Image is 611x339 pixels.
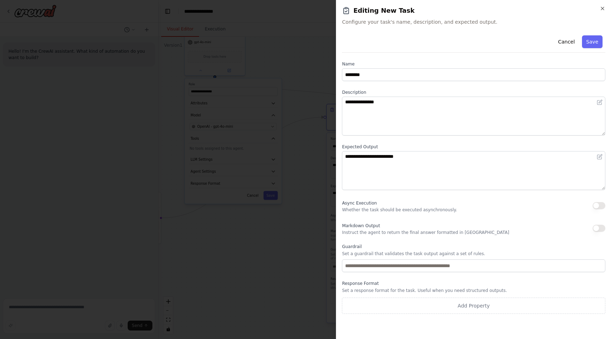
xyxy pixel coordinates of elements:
[554,35,579,48] button: Cancel
[342,288,605,293] p: Set a response format for the task. Useful when you need structured outputs.
[582,35,603,48] button: Save
[342,207,457,213] p: Whether the task should be executed asynchronously.
[595,98,604,107] button: Open in editor
[342,144,605,150] label: Expected Output
[342,298,605,314] button: Add Property
[342,201,377,206] span: Async Execution
[595,153,604,161] button: Open in editor
[342,230,509,235] p: Instruct the agent to return the final answer formatted in [GEOGRAPHIC_DATA]
[342,251,605,257] p: Set a guardrail that validates the task output against a set of rules.
[342,18,605,25] span: Configure your task's name, description, and expected output.
[342,223,380,228] span: Markdown Output
[342,90,605,95] label: Description
[342,61,605,67] label: Name
[342,244,605,249] label: Guardrail
[342,281,605,286] label: Response Format
[342,6,605,16] h2: Editing New Task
